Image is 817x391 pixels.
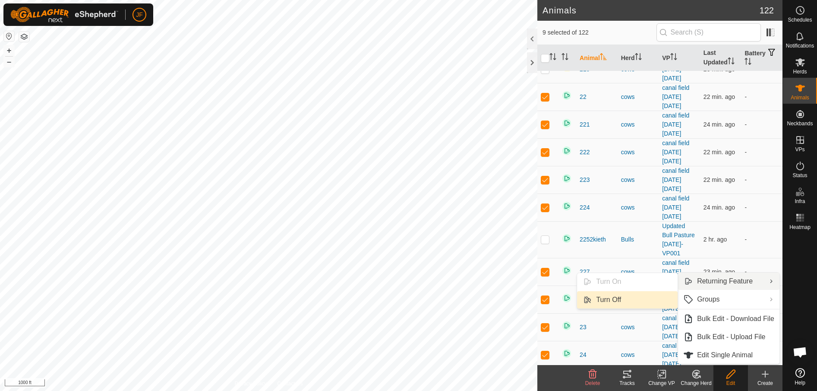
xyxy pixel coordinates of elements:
span: 222 [580,148,590,157]
span: Animals [791,95,809,100]
p-sorticon: Activate to sort [670,54,677,61]
a: Updated Bull Pasture [DATE]-VP001 [662,223,694,257]
a: Privacy Policy [235,380,267,388]
div: Change Herd [679,379,713,387]
th: Animal [576,45,618,71]
div: cows [621,120,656,129]
img: returning on [561,265,572,276]
div: cows [621,148,656,157]
span: Oct 6, 2025, 6:07 AM [703,66,735,73]
span: Oct 6, 2025, 4:08 AM [703,236,727,243]
span: Bulk Edit - Upload File [697,332,765,342]
span: 2252kieth [580,235,606,244]
a: canal field [DATE] [DATE] [662,287,689,312]
div: Change VP [644,379,679,387]
div: cows [621,267,656,277]
th: Herd [618,45,659,71]
li: Turn Off [577,291,678,308]
td: - [741,194,782,221]
span: Turn Off [596,295,621,305]
li: Edit Single Animal [678,346,779,364]
span: Oct 6, 2025, 6:07 AM [703,149,735,156]
span: 9 selected of 122 [543,28,656,37]
img: returning on [561,201,572,211]
div: Bulls [621,235,656,244]
p-sorticon: Activate to sort [744,59,751,66]
li: Groups [678,291,779,308]
span: Schedules [788,17,812,22]
input: Search (S) [656,23,761,41]
span: 224 [580,203,590,212]
th: Battery [741,45,782,71]
div: cows [621,203,656,212]
ul: Returning Feature [577,273,678,309]
div: Create [748,379,782,387]
span: Neckbands [787,121,813,126]
td: - [741,221,782,258]
div: cows [621,350,656,359]
img: returning on [561,233,572,244]
span: Oct 6, 2025, 6:07 AM [703,176,735,183]
button: + [4,45,14,56]
span: Herds [793,69,807,74]
span: Edit Single Animal [697,350,753,360]
span: 22 [580,92,587,102]
th: Last Updated [700,45,741,71]
img: returning on [561,348,572,359]
li: Bulk Edit - Download File [678,310,779,327]
td: - [741,83,782,111]
img: returning on [561,293,572,303]
td: - [741,166,782,194]
button: Reset Map [4,31,14,41]
span: 23 [580,323,587,332]
span: Oct 6, 2025, 6:06 AM [703,121,735,128]
p-sorticon: Activate to sort [549,54,556,61]
a: canal field [DATE] [DATE] [662,84,689,109]
button: – [4,57,14,67]
div: cows [621,323,656,332]
span: JF [136,10,143,19]
span: 223 [580,175,590,184]
span: 227 [580,267,590,277]
img: returning on [561,90,572,101]
p-sorticon: Activate to sort [635,54,642,61]
p-sorticon: Activate to sort [600,54,607,61]
span: Infra [795,199,805,204]
span: 122 [760,4,774,17]
a: Contact Us [277,380,303,388]
div: Tracks [610,379,644,387]
li: Returning Feature [678,273,779,290]
a: canal field [DATE] [DATE] [662,195,689,220]
span: Status [792,173,807,178]
span: 24 [580,350,587,359]
img: returning on [561,118,572,128]
span: VPs [795,147,804,152]
span: Oct 6, 2025, 6:06 AM [703,268,735,275]
a: Help [783,365,817,389]
span: 221 [580,120,590,129]
img: returning on [561,321,572,331]
span: Bulk Edit - Download File [697,314,774,324]
span: Returning Feature [697,276,753,286]
span: Notifications [786,43,814,48]
img: returning on [561,146,572,156]
a: canal field [DATE] [DATE] [662,167,689,192]
p-sorticon: Activate to sort [728,59,735,66]
span: Groups [697,294,719,305]
span: Oct 6, 2025, 6:07 AM [703,93,735,100]
a: canal field [DATE] [DATE] [662,259,689,284]
a: canal field [DATE] [DATE] [662,315,689,340]
span: Help [795,380,805,385]
div: cows [621,92,656,102]
td: - [741,258,782,286]
td: - [741,111,782,138]
span: Delete [585,380,600,386]
span: Oct 6, 2025, 6:06 AM [703,204,735,211]
button: Map Layers [19,32,29,42]
a: canal field [DATE] [DATE] [662,140,689,165]
a: canal field [DATE] [DATE] [662,57,689,82]
div: cows [621,175,656,184]
img: Gallagher Logo [10,7,118,22]
div: Open chat [787,339,813,365]
a: canal field [DATE] [DATE] [662,342,689,367]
